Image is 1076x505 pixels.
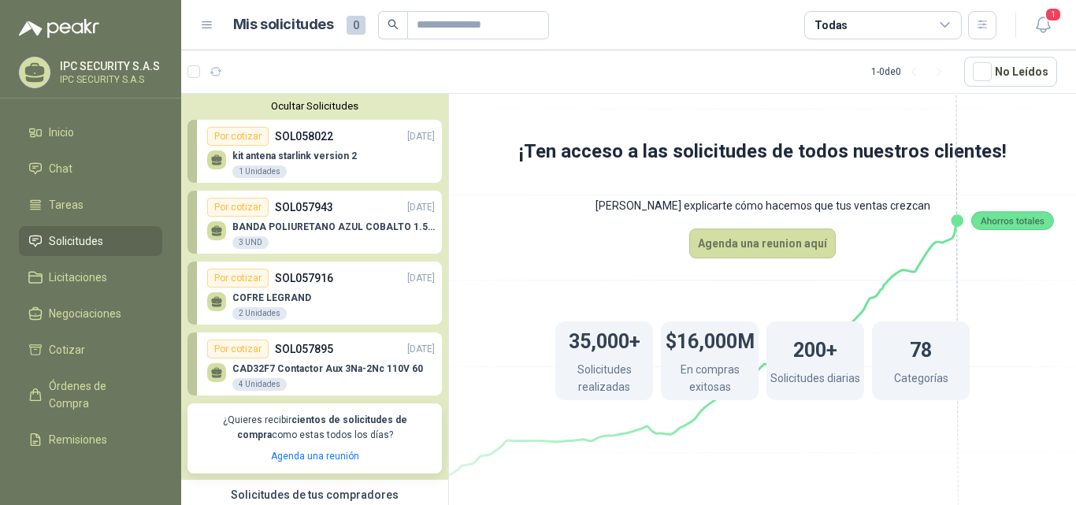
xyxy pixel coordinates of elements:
[275,340,333,358] p: SOL057895
[207,198,269,217] div: Por cotizar
[233,13,334,36] h1: Mis solicitudes
[19,117,162,147] a: Inicio
[19,335,162,365] a: Cotizar
[19,299,162,329] a: Negociaciones
[1044,7,1062,22] span: 1
[19,262,162,292] a: Licitaciones
[814,17,848,34] div: Todas
[49,196,83,214] span: Tareas
[187,191,442,254] a: Por cotizarSOL057943[DATE] BANDA POLIURETANO AZUL COBALTO 1.5MM X 2640 MM DE LARGO X 400 MM ANCHO...
[275,199,333,216] p: SOL057943
[19,371,162,418] a: Órdenes de Compra
[770,369,860,391] p: Solicitudes diarias
[275,128,333,145] p: SOL058022
[187,120,442,183] a: Por cotizarSOL058022[DATE] kit antena starlink version 21 Unidades
[871,59,952,84] div: 1 - 0 de 0
[232,292,311,303] p: COFRE LEGRAND
[207,269,269,288] div: Por cotizar
[49,124,74,141] span: Inicio
[187,262,442,325] a: Por cotizarSOL057916[DATE] COFRE LEGRAND2 Unidades
[661,361,759,399] p: En compras exitosas
[793,331,837,366] h1: 200+
[19,226,162,256] a: Solicitudes
[569,322,640,357] h1: 35,000+
[49,341,85,358] span: Cotizar
[407,271,435,286] p: [DATE]
[19,190,162,220] a: Tareas
[237,414,407,440] b: cientos de solicitudes de compra
[910,331,932,366] h1: 78
[388,19,399,30] span: search
[197,413,432,443] p: ¿Quieres recibir como estas todos los días?
[60,75,160,84] p: IPC SECURITY S.A.S
[49,160,72,177] span: Chat
[49,431,107,448] span: Remisiones
[232,165,287,178] div: 1 Unidades
[49,377,147,412] span: Órdenes de Compra
[689,228,836,258] button: Agenda una reunion aquí
[49,232,103,250] span: Solicitudes
[347,16,365,35] span: 0
[19,154,162,184] a: Chat
[1029,11,1057,39] button: 1
[232,378,287,391] div: 4 Unidades
[407,342,435,357] p: [DATE]
[894,369,948,391] p: Categorías
[187,332,442,395] a: Por cotizarSOL057895[DATE] CAD32F7 Contactor Aux 3Na-2Nc 110V 604 Unidades
[232,363,423,374] p: CAD32F7 Contactor Aux 3Na-2Nc 110V 60
[555,361,653,399] p: Solicitudes realizadas
[407,129,435,144] p: [DATE]
[275,269,333,287] p: SOL057916
[181,94,448,480] div: Ocultar SolicitudesPor cotizarSOL058022[DATE] kit antena starlink version 21 UnidadesPor cotizarS...
[187,100,442,112] button: Ocultar Solicitudes
[49,305,121,322] span: Negociaciones
[964,57,1057,87] button: No Leídos
[19,425,162,455] a: Remisiones
[232,150,357,162] p: kit antena starlink version 2
[19,19,99,38] img: Logo peakr
[666,322,755,357] h1: $16,000M
[232,236,269,249] div: 3 UND
[407,200,435,215] p: [DATE]
[207,127,269,146] div: Por cotizar
[271,451,359,462] a: Agenda una reunión
[207,340,269,358] div: Por cotizar
[60,61,160,72] p: IPC SECURITY S.A.S
[232,307,287,320] div: 2 Unidades
[49,269,107,286] span: Licitaciones
[19,461,162,491] a: Configuración
[232,221,435,232] p: BANDA POLIURETANO AZUL COBALTO 1.5MM X 2640 MM DE LARGO X 400 MM ANCHO SIN FIN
